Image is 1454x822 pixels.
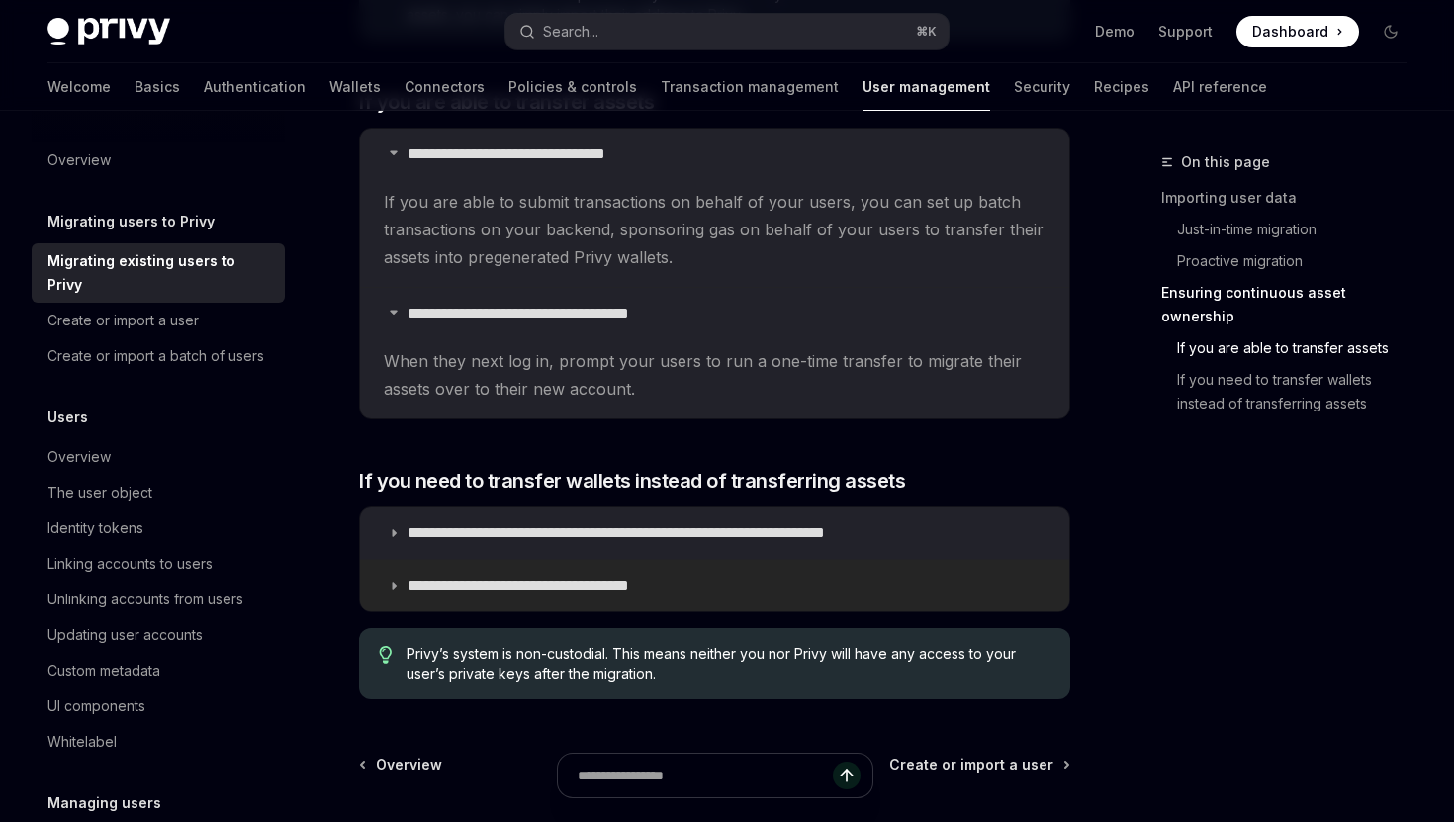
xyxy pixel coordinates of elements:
a: Connectors [405,63,485,111]
div: Custom metadata [47,659,160,683]
a: Linking accounts to users [32,546,285,582]
a: Create or import a user [32,303,285,338]
div: Linking accounts to users [47,552,213,576]
div: Search... [543,20,598,44]
div: The user object [47,481,152,504]
span: If you need to transfer wallets instead of transferring assets [359,467,905,495]
span: Privy’s system is non-custodial. This means neither you nor Privy will have any access to your us... [407,644,1050,684]
div: Overview [47,148,111,172]
div: Updating user accounts [47,623,203,647]
a: The user object [32,475,285,510]
div: Create or import a user [47,309,199,332]
a: Policies & controls [508,63,637,111]
a: Support [1158,22,1213,42]
span: ⌘ K [916,24,937,40]
a: Importing user data [1161,182,1422,214]
a: Create or import a batch of users [32,338,285,374]
a: Updating user accounts [32,617,285,653]
a: Dashboard [1236,16,1359,47]
a: Security [1014,63,1070,111]
svg: Tip [379,646,393,664]
h5: Migrating users to Privy [47,210,215,233]
a: Transaction management [661,63,839,111]
a: If you need to transfer wallets instead of transferring assets [1161,364,1422,419]
a: Migrating existing users to Privy [32,243,285,303]
div: Overview [47,445,111,469]
input: Ask a question... [578,754,833,797]
div: Create or import a batch of users [47,344,264,368]
a: Unlinking accounts from users [32,582,285,617]
a: If you are able to transfer assets [1161,332,1422,364]
a: Custom metadata [32,653,285,688]
a: Demo [1095,22,1135,42]
div: Whitelabel [47,730,117,754]
button: Open search [505,14,948,49]
span: Dashboard [1252,22,1328,42]
div: Unlinking accounts from users [47,588,243,611]
a: Welcome [47,63,111,111]
div: Migrating existing users to Privy [47,249,273,297]
h5: Managing users [47,791,161,815]
a: API reference [1173,63,1267,111]
a: Proactive migration [1161,245,1422,277]
button: Send message [833,762,861,789]
a: Overview [32,439,285,475]
span: On this page [1181,150,1270,174]
a: Whitelabel [32,724,285,760]
a: UI components [32,688,285,724]
a: Ensuring continuous asset ownership [1161,277,1422,332]
a: Just-in-time migration [1161,214,1422,245]
span: If you are able to submit transactions on behalf of your users, you can set up batch transactions... [384,188,1045,271]
img: dark logo [47,18,170,46]
a: Recipes [1094,63,1149,111]
h5: Users [47,406,88,429]
a: User management [863,63,990,111]
a: Overview [32,142,285,178]
a: Authentication [204,63,306,111]
a: Identity tokens [32,510,285,546]
a: Basics [135,63,180,111]
span: When they next log in, prompt your users to run a one-time transfer to migrate their assets over ... [384,347,1045,403]
div: Identity tokens [47,516,143,540]
a: Wallets [329,63,381,111]
div: UI components [47,694,145,718]
button: Toggle dark mode [1375,16,1407,47]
